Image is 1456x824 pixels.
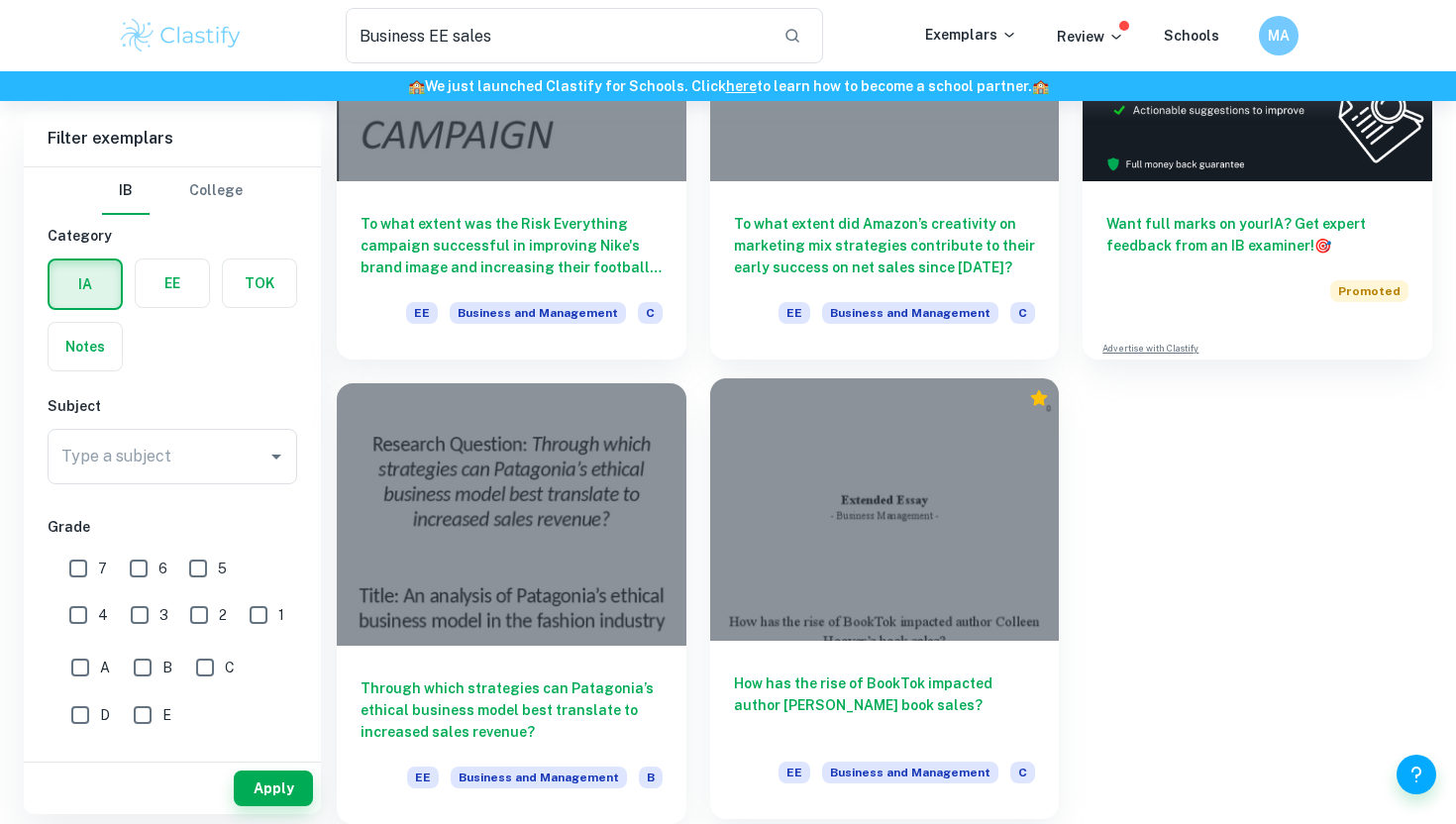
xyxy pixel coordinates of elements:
[361,213,663,278] h6: To what extent was the Risk Everything campaign successful in improving Nike's brand image and in...
[50,260,121,308] button: IA
[734,672,1036,738] h6: How has the rise of BookTok impacted author [PERSON_NAME] book sales?
[726,78,757,94] a: here
[136,259,209,307] button: EE
[450,302,626,324] span: Business and Management
[118,16,244,55] img: Clastify logo
[48,516,297,538] h6: Grade
[337,383,686,823] a: Through which strategies can Patagonia’s ethical business model best translate to increased sales...
[278,604,284,626] span: 1
[822,302,998,324] span: Business and Management
[734,213,1036,278] h6: To what extent did Amazon’s creativity on marketing mix strategies contribute to their early succ...
[1029,388,1049,408] div: Premium
[1164,28,1219,44] a: Schools
[1010,302,1035,324] span: C
[98,558,107,579] span: 7
[408,78,425,94] span: 🏫
[223,259,296,307] button: TOK
[189,167,243,215] button: College
[102,167,243,215] div: Filter type choice
[49,323,122,370] button: Notes
[218,558,227,579] span: 5
[346,8,768,63] input: Search for any exemplars...
[100,704,110,726] span: D
[98,604,108,626] span: 4
[102,167,150,215] button: IB
[219,604,227,626] span: 2
[262,443,290,470] button: Open
[48,225,297,247] h6: Category
[1330,280,1408,302] span: Promoted
[162,657,172,678] span: B
[225,657,235,678] span: C
[162,704,171,726] span: E
[710,383,1060,823] a: How has the rise of BookTok impacted author [PERSON_NAME] book sales?EEBusiness and ManagementC
[158,558,167,579] span: 6
[1010,762,1035,783] span: C
[1032,78,1049,94] span: 🏫
[1259,16,1299,55] button: MA
[1314,238,1331,254] span: 🎯
[638,302,663,324] span: C
[1057,26,1124,48] p: Review
[1106,213,1408,257] h6: Want full marks on your IA ? Get expert feedback from an IB examiner!
[1397,755,1436,794] button: Help and Feedback
[159,604,168,626] span: 3
[925,24,1017,46] p: Exemplars
[100,657,110,678] span: A
[639,767,663,788] span: B
[4,75,1452,97] h6: We just launched Clastify for Schools. Click to learn how to become a school partner.
[779,302,810,324] span: EE
[48,395,297,417] h6: Subject
[1268,25,1291,47] h6: MA
[361,677,663,743] h6: Through which strategies can Patagonia’s ethical business model best translate to increased sales...
[1102,342,1198,356] a: Advertise with Clastify
[407,767,439,788] span: EE
[779,762,810,783] span: EE
[451,767,627,788] span: Business and Management
[822,762,998,783] span: Business and Management
[234,771,313,806] button: Apply
[406,302,438,324] span: EE
[24,111,321,166] h6: Filter exemplars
